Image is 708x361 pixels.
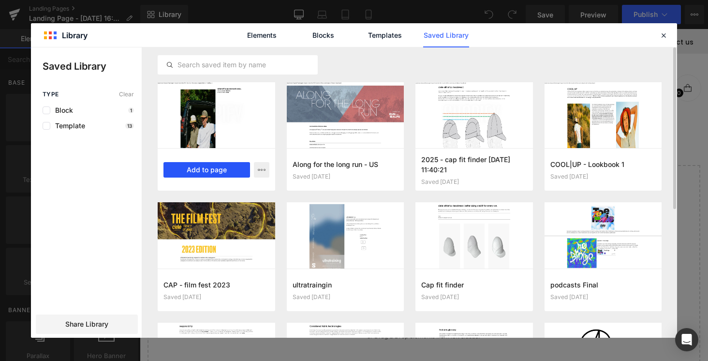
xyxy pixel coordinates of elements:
[158,59,317,71] input: Search saved item by name
[534,49,554,69] a: open cart modal
[163,280,269,290] h3: CAP - film fest 2023
[550,280,656,290] h3: podcasts Final
[22,7,83,17] span: region/language
[421,154,527,174] h3: 2025 - cap fit finder [DATE] 11:40:21
[357,48,385,70] button: discover
[293,294,398,301] div: Saved [DATE]
[19,44,72,74] a: ciele athletics Europe
[485,49,504,69] a: open search modal
[300,23,346,47] a: Blocks
[128,107,134,113] p: 1
[362,23,408,47] a: Templates
[675,328,698,351] div: Open Intercom Messenger
[50,106,73,114] span: Block
[7,7,17,17] img: globe-icon.png
[208,48,234,70] button: apparel
[510,49,529,69] a: go to the account page
[421,294,527,301] div: Saved [DATE]
[119,91,134,98] span: Clear
[43,59,142,74] p: Saved Library
[163,294,269,301] div: Saved [DATE]
[255,48,336,70] button: footwear & accessories
[50,122,85,130] span: Template
[43,91,59,98] span: Type
[293,280,398,290] h3: ultratraingin
[407,48,444,70] button: experience
[550,173,656,180] div: Saved [DATE]
[153,48,187,70] button: headwear
[23,304,545,311] p: or Drag & Drop elements from left sidebar
[163,162,250,178] button: Add to page
[125,123,134,129] p: 13
[421,280,527,290] h3: Cap fit finder
[127,7,442,17] p: free shipping on orders over 100€/£100 to selected countries. T&Cs apply
[293,173,398,180] div: Saved [DATE]
[535,60,544,68] span: 0
[23,159,545,170] p: Start building your page
[550,159,656,169] h3: COOL|UP - Lookbook 1
[239,23,285,47] a: Elements
[423,23,469,47] a: Saved Library
[550,294,656,301] div: Saved [DATE]
[65,319,108,329] span: Share Library
[421,179,527,185] div: Saved [DATE]
[241,277,328,296] a: Explore Template
[293,159,398,169] h3: Along for the long run - US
